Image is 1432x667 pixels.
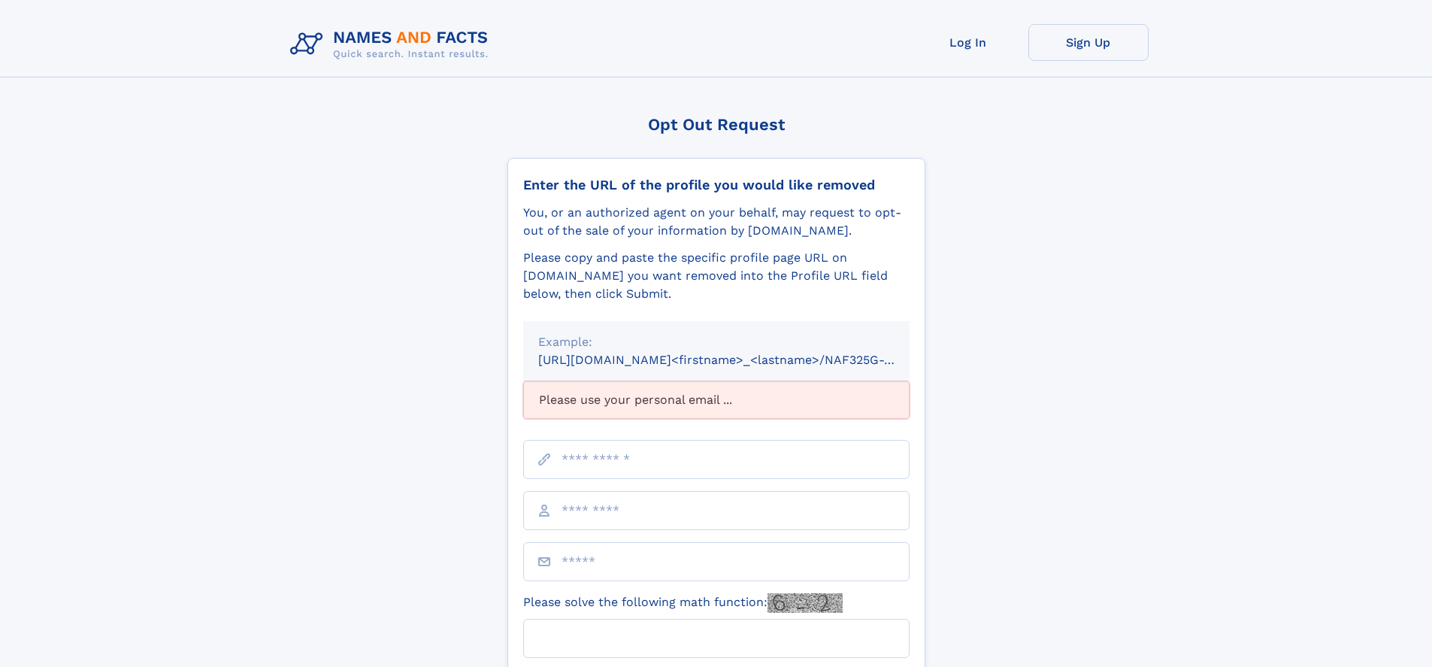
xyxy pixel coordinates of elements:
div: You, or an authorized agent on your behalf, may request to opt-out of the sale of your informatio... [523,204,910,240]
div: Please copy and paste the specific profile page URL on [DOMAIN_NAME] you want removed into the Pr... [523,249,910,303]
div: Example: [538,333,895,351]
div: Enter the URL of the profile you would like removed [523,177,910,193]
img: Logo Names and Facts [284,24,501,65]
a: Log In [908,24,1028,61]
label: Please solve the following math function: [523,593,843,613]
a: Sign Up [1028,24,1149,61]
div: Opt Out Request [507,115,925,134]
small: [URL][DOMAIN_NAME]<firstname>_<lastname>/NAF325G-xxxxxxxx [538,353,938,367]
div: Please use your personal email ... [523,381,910,419]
